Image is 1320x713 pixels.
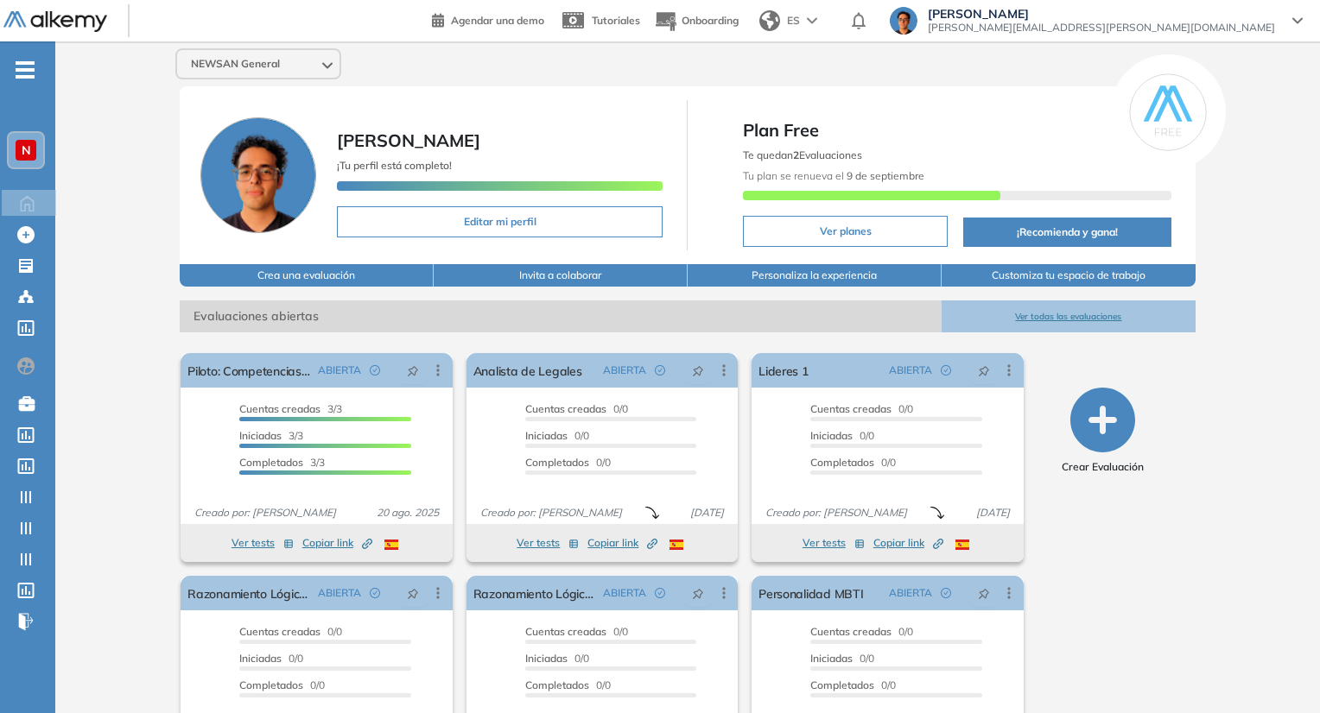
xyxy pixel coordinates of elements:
[525,402,606,415] span: Cuentas creadas
[587,533,657,553] button: Copiar link
[807,17,817,24] img: arrow
[1062,459,1144,475] span: Crear Evaluación
[239,456,325,469] span: 3/3
[965,356,1003,384] button: pushpin
[942,300,1196,332] button: Ver todas las evaluaciones
[810,625,892,638] span: Cuentas creadas
[692,363,704,377] span: pushpin
[670,539,683,550] img: ESP
[889,363,932,378] span: ABIERTA
[525,678,611,691] span: 0/0
[239,402,342,415] span: 3/3
[810,429,853,442] span: Iniciadas
[655,365,665,375] span: check-circle
[810,456,874,469] span: Completados
[239,456,303,469] span: Completados
[928,7,1275,21] span: [PERSON_NAME]
[434,264,688,287] button: Invita a colaborar
[787,13,800,28] span: ES
[810,456,896,469] span: 0/0
[1062,388,1144,475] button: Crear Evaluación
[337,159,452,172] span: ¡Tu perfil está completo!
[318,585,361,601] span: ABIERTA
[793,148,799,161] b: 2
[517,533,579,553] button: Ver tests
[22,143,31,157] span: N
[525,625,628,638] span: 0/0
[525,429,568,442] span: Iniciadas
[187,353,310,388] a: Piloto: Competencias [PERSON_NAME]/Ssr
[810,652,874,665] span: 0/0
[180,264,434,287] button: Crea una evaluación
[978,363,990,377] span: pushpin
[525,429,589,442] span: 0/0
[370,588,380,598] span: check-circle
[394,356,432,384] button: pushpin
[525,625,606,638] span: Cuentas creadas
[955,539,969,550] img: ESP
[683,505,731,521] span: [DATE]
[759,10,780,31] img: world
[302,533,372,553] button: Copiar link
[16,68,35,72] i: -
[239,678,325,691] span: 0/0
[370,365,380,375] span: check-circle
[692,586,704,600] span: pushpin
[302,535,372,551] span: Copiar link
[473,353,582,388] a: Analista de Legales
[239,678,303,691] span: Completados
[758,505,914,521] span: Creado por: [PERSON_NAME]
[432,9,544,29] a: Agendar una demo
[758,576,863,610] a: Personalidad MBTI
[337,206,663,237] button: Editar mi perfil
[587,535,657,551] span: Copiar link
[810,678,874,691] span: Completados
[603,585,646,601] span: ABIERTA
[407,586,419,600] span: pushpin
[679,579,717,607] button: pushpin
[200,117,316,233] img: Foto de perfil
[473,505,629,521] span: Creado por: [PERSON_NAME]
[978,586,990,600] span: pushpin
[318,363,361,378] span: ABIERTA
[473,576,596,610] a: Razonamiento Lógico Intermedio
[810,429,874,442] span: 0/0
[525,402,628,415] span: 0/0
[655,588,665,598] span: check-circle
[384,539,398,550] img: ESP
[525,456,611,469] span: 0/0
[239,402,320,415] span: Cuentas creadas
[191,57,280,71] span: NEWSAN General
[965,579,1003,607] button: pushpin
[743,117,1171,143] span: Plan Free
[180,300,942,332] span: Evaluaciones abiertas
[810,625,913,638] span: 0/0
[337,129,480,151] span: [PERSON_NAME]
[3,11,107,33] img: Logo
[963,218,1171,247] button: ¡Recomienda y gana!
[239,652,282,665] span: Iniciadas
[803,533,865,553] button: Ver tests
[941,588,951,598] span: check-circle
[743,216,948,247] button: Ver planes
[239,652,303,665] span: 0/0
[810,652,853,665] span: Iniciadas
[239,625,342,638] span: 0/0
[525,652,568,665] span: Iniciadas
[370,505,446,521] span: 20 ago. 2025
[239,429,303,442] span: 3/3
[654,3,739,40] button: Onboarding
[525,678,589,691] span: Completados
[525,456,589,469] span: Completados
[232,533,294,553] button: Ver tests
[942,264,1196,287] button: Customiza tu espacio de trabajo
[682,14,739,27] span: Onboarding
[525,652,589,665] span: 0/0
[451,14,544,27] span: Agendar una demo
[873,535,943,551] span: Copiar link
[941,365,951,375] span: check-circle
[810,402,892,415] span: Cuentas creadas
[873,533,943,553] button: Copiar link
[688,264,942,287] button: Personaliza la experiencia
[928,21,1275,35] span: [PERSON_NAME][EMAIL_ADDRESS][PERSON_NAME][DOMAIN_NAME]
